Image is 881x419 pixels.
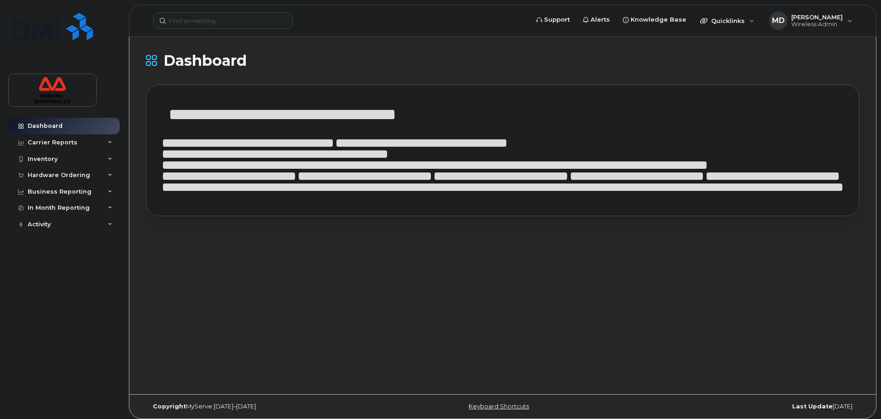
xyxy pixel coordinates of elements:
[621,403,859,410] div: [DATE]
[469,403,529,410] a: Keyboard Shortcuts
[153,403,186,410] strong: Copyright
[163,54,247,68] span: Dashboard
[146,403,384,410] div: MyServe [DATE]–[DATE]
[792,403,833,410] strong: Last Update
